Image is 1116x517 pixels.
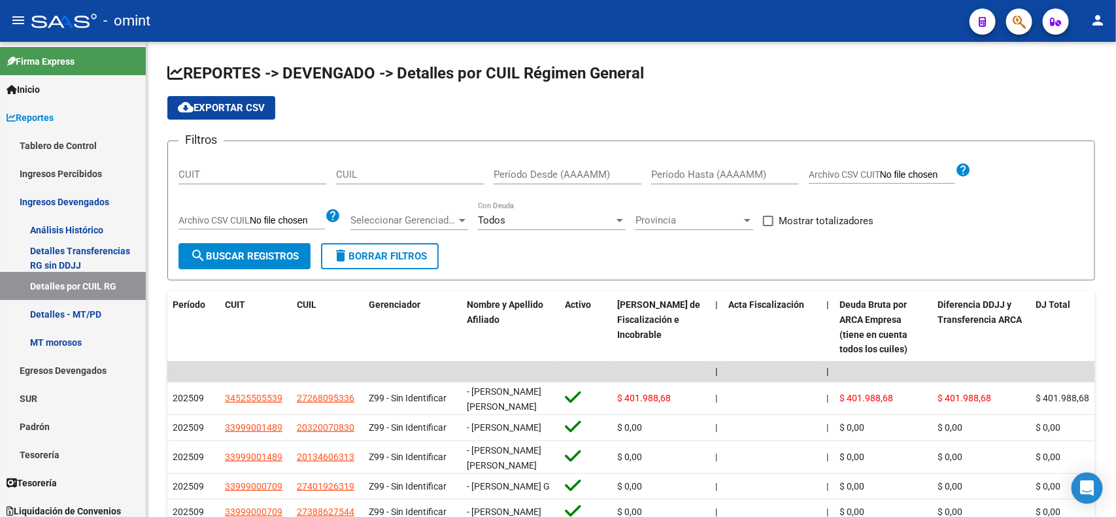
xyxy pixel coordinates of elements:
[369,452,447,462] span: Z99 - Sin Identificar
[225,299,245,310] span: CUIT
[462,291,560,363] datatable-header-cell: Nombre y Apellido Afiliado
[617,422,642,433] span: $ 0,00
[178,102,265,114] span: Exportar CSV
[1036,481,1060,492] span: $ 0,00
[7,476,57,490] span: Tesorería
[826,507,828,517] span: |
[617,452,642,462] span: $ 0,00
[723,291,821,363] datatable-header-cell: Acta Fiscalización
[565,299,591,310] span: Activo
[478,214,505,226] span: Todos
[617,481,642,492] span: $ 0,00
[350,214,456,226] span: Seleccionar Gerenciador
[167,96,275,120] button: Exportar CSV
[612,291,710,363] datatable-header-cell: Deuda Bruta Neto de Fiscalización e Incobrable
[220,291,292,363] datatable-header-cell: CUIT
[1036,299,1070,310] span: DJ Total
[839,393,893,403] span: $ 401.988,68
[826,299,829,310] span: |
[826,393,828,403] span: |
[173,393,204,403] span: 202509
[297,481,354,492] span: 27401926319
[715,452,717,462] span: |
[225,452,282,462] span: 33999001489
[635,214,741,226] span: Provincia
[364,291,462,363] datatable-header-cell: Gerenciador
[225,507,282,517] span: 33999000709
[826,452,828,462] span: |
[467,386,541,412] span: - [PERSON_NAME] [PERSON_NAME]
[297,393,354,403] span: 27268095336
[7,54,75,69] span: Firma Express
[715,366,718,376] span: |
[728,299,804,310] span: Acta Fiscalización
[178,215,250,225] span: Archivo CSV CUIL
[938,452,962,462] span: $ 0,00
[178,99,194,115] mat-icon: cloud_download
[938,507,962,517] span: $ 0,00
[369,299,420,310] span: Gerenciador
[292,291,364,363] datatable-header-cell: CUIL
[225,393,282,403] span: 34525505539
[103,7,150,35] span: - omint
[333,248,348,263] mat-icon: delete
[938,481,962,492] span: $ 0,00
[167,64,644,82] span: REPORTES -> DEVENGADO -> Detalles por CUIL Régimen General
[932,291,1030,363] datatable-header-cell: Diferencia DDJJ y Transferencia ARCA
[467,507,541,517] span: - [PERSON_NAME]
[369,481,447,492] span: Z99 - Sin Identificar
[467,445,541,486] span: - [PERSON_NAME] [PERSON_NAME] [DATE]
[190,250,299,262] span: Buscar Registros
[617,393,671,403] span: $ 401.988,68
[467,422,541,433] span: - [PERSON_NAME]
[809,169,880,180] span: Archivo CSV CUIT
[167,291,220,363] datatable-header-cell: Período
[250,215,325,227] input: Archivo CSV CUIL
[321,243,439,269] button: Borrar Filtros
[938,393,991,403] span: $ 401.988,68
[1036,452,1060,462] span: $ 0,00
[1036,393,1089,403] span: $ 401.988,68
[617,507,642,517] span: $ 0,00
[826,481,828,492] span: |
[839,299,907,354] span: Deuda Bruta por ARCA Empresa (tiene en cuenta todos los cuiles)
[7,110,54,125] span: Reportes
[297,507,354,517] span: 27388627544
[560,291,612,363] datatable-header-cell: Activo
[297,452,354,462] span: 20134606313
[173,507,204,517] span: 202509
[369,393,447,403] span: Z99 - Sin Identificar
[173,422,204,433] span: 202509
[839,481,864,492] span: $ 0,00
[173,452,204,462] span: 202509
[1072,473,1103,504] div: Open Intercom Messenger
[297,422,354,433] span: 20320070830
[333,250,427,262] span: Borrar Filtros
[7,82,40,97] span: Inicio
[938,299,1022,325] span: Diferencia DDJJ y Transferencia ARCA
[938,422,962,433] span: $ 0,00
[1090,12,1106,28] mat-icon: person
[821,291,834,363] datatable-header-cell: |
[1036,422,1060,433] span: $ 0,00
[369,507,447,517] span: Z99 - Sin Identificar
[178,131,224,149] h3: Filtros
[190,248,206,263] mat-icon: search
[325,208,341,224] mat-icon: help
[834,291,932,363] datatable-header-cell: Deuda Bruta por ARCA Empresa (tiene en cuenta todos los cuiles)
[225,422,282,433] span: 33999001489
[467,299,543,325] span: Nombre y Apellido Afiliado
[839,422,864,433] span: $ 0,00
[715,299,718,310] span: |
[225,481,282,492] span: 33999000709
[955,162,971,178] mat-icon: help
[178,243,311,269] button: Buscar Registros
[715,507,717,517] span: |
[715,393,717,403] span: |
[839,452,864,462] span: $ 0,00
[173,299,205,310] span: Período
[467,481,550,492] span: - [PERSON_NAME] G
[369,422,447,433] span: Z99 - Sin Identificar
[880,169,955,181] input: Archivo CSV CUIT
[715,481,717,492] span: |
